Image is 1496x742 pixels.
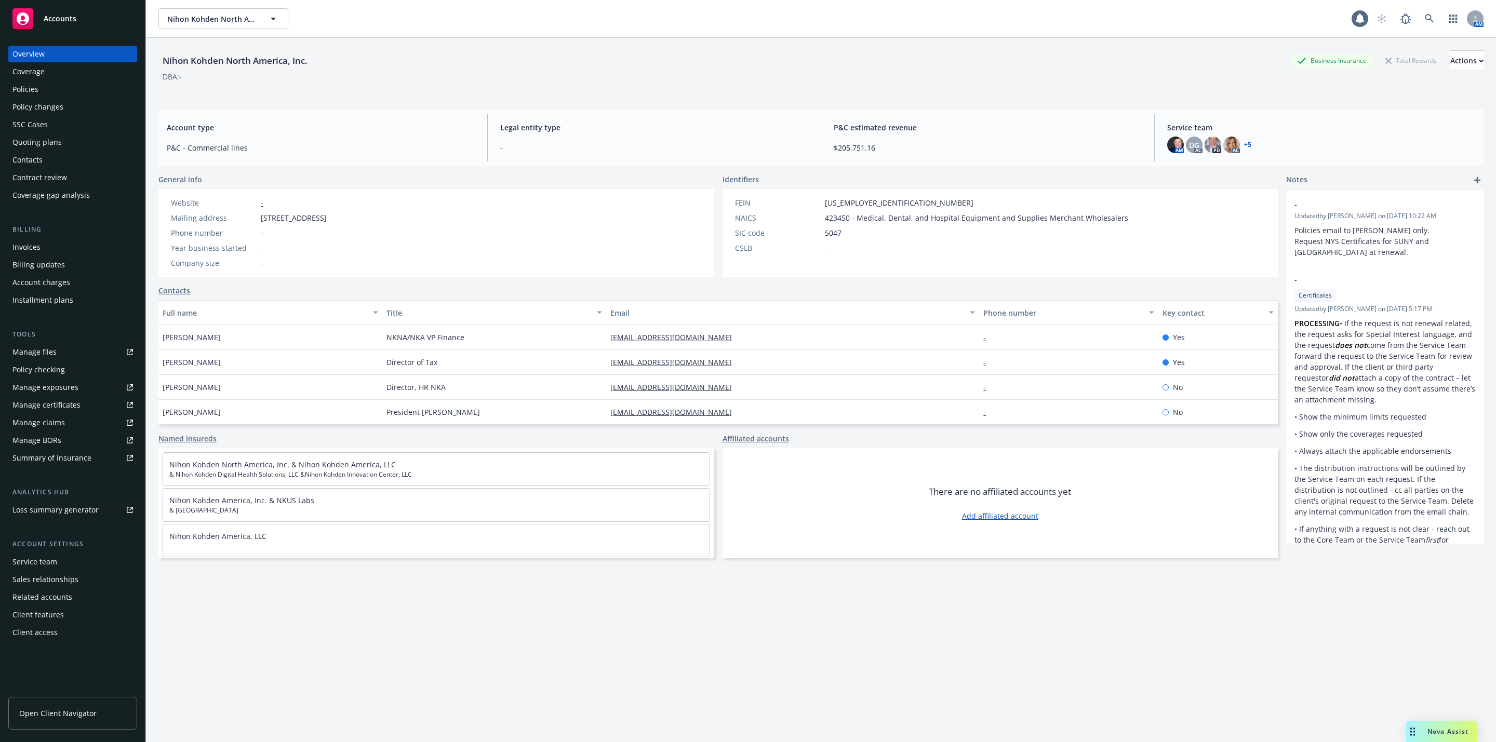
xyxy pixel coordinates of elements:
[1294,428,1475,439] p: • Show only the coverages requested
[8,554,137,570] a: Service team
[169,470,703,479] span: & Nihon Kohden Digital Health Solutions, LLC &Nihon Kohden Innovation Center, LLC
[12,624,58,641] div: Client access
[163,71,182,82] div: DBA: -
[12,187,90,204] div: Coverage gap analysis
[158,8,288,29] button: Nihon Kohden North America, Inc.
[12,397,81,413] div: Manage certificates
[825,227,842,238] span: 5047
[8,257,137,273] a: Billing updates
[158,433,217,444] a: Named insureds
[158,285,190,296] a: Contacts
[825,242,827,253] span: -
[386,382,446,393] span: Director, HR NKA
[12,344,57,360] div: Manage files
[171,242,257,253] div: Year business started
[8,397,137,413] a: Manage certificates
[735,242,821,253] div: CSLB
[8,606,137,623] a: Client features
[8,344,137,360] a: Manage files
[8,450,137,466] a: Summary of insurance
[382,300,606,325] button: Title
[8,46,137,62] a: Overview
[8,81,137,98] a: Policies
[1443,8,1464,29] a: Switch app
[163,357,221,368] span: [PERSON_NAME]
[1294,274,1448,285] span: -
[386,357,437,368] span: Director of Tax
[1173,382,1183,393] span: No
[8,4,137,33] a: Accounts
[8,274,137,291] a: Account charges
[1286,191,1484,266] div: -Updatedby [PERSON_NAME] on [DATE] 10:22 AMPolicies email to [PERSON_NAME] only. Request NYS Cert...
[834,122,1142,133] span: P&C estimated revenue
[12,169,67,186] div: Contract review
[723,433,789,444] a: Affiliated accounts
[12,152,43,168] div: Contacts
[8,589,137,605] a: Related accounts
[825,197,973,208] span: [US_EMPLOYER_IDENTIFICATION_NUMBER]
[261,242,263,253] span: -
[983,332,994,342] a: -
[8,169,137,186] a: Contract review
[1294,318,1340,328] strong: PROCESSING
[12,134,62,151] div: Quoting plans
[12,81,38,98] div: Policies
[12,116,48,133] div: SSC Cases
[158,54,312,68] div: Nihon Kohden North America, Inc.
[12,571,78,588] div: Sales relationships
[158,174,202,185] span: General info
[1173,407,1183,417] span: No
[12,589,72,605] div: Related accounts
[19,708,97,719] span: Open Client Navigator
[386,407,480,417] span: President [PERSON_NAME]
[983,307,1143,318] div: Phone number
[1163,307,1262,318] div: Key contact
[12,63,45,80] div: Coverage
[1335,340,1367,350] em: does not
[8,187,137,204] a: Coverage gap analysis
[834,142,1142,153] span: $205,751.16
[1167,122,1475,133] span: Service team
[8,134,137,151] a: Quoting plans
[169,495,314,505] a: Nihon Kohden America, Inc. & NKUS Labs
[1427,727,1468,736] span: Nova Assist
[12,361,65,378] div: Policy checking
[735,227,821,238] div: SIC code
[12,414,65,431] div: Manage claims
[500,142,808,153] span: -
[1329,373,1355,383] em: did not
[8,502,137,518] a: Loss summary generator
[12,606,64,623] div: Client features
[163,407,221,417] span: [PERSON_NAME]
[8,624,137,641] a: Client access
[8,379,137,396] a: Manage exposures
[1471,174,1484,186] a: add
[8,152,137,168] a: Contacts
[8,361,137,378] a: Policy checking
[1286,266,1484,564] div: -CertificatesUpdatedby [PERSON_NAME] on [DATE] 5:17 PMPROCESSING• If the request is not renewal r...
[12,432,61,449] div: Manage BORs
[8,63,137,80] a: Coverage
[171,227,257,238] div: Phone number
[169,460,396,469] a: Nihon Kohden North America, Inc. & Nihon Kohden America, LLC
[8,224,137,235] div: Billing
[1173,332,1185,343] span: Yes
[1158,300,1278,325] button: Key contact
[8,329,137,340] div: Tools
[983,407,994,417] a: -
[1167,137,1184,153] img: photo
[8,571,137,588] a: Sales relationships
[1294,463,1475,517] p: • The distribution instructions will be outlined by the Service Team on each request. If the dist...
[163,307,367,318] div: Full name
[1294,199,1448,210] span: -
[169,506,703,515] span: & [GEOGRAPHIC_DATA]
[1294,523,1475,556] p: • If anything with a request is not clear - reach out to the Core Team or the Service Team for cl...
[12,239,41,255] div: Invoices
[12,46,45,62] div: Overview
[8,116,137,133] a: SSC Cases
[12,450,91,466] div: Summary of insurance
[163,382,221,393] span: [PERSON_NAME]
[12,99,63,115] div: Policy changes
[12,257,65,273] div: Billing updates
